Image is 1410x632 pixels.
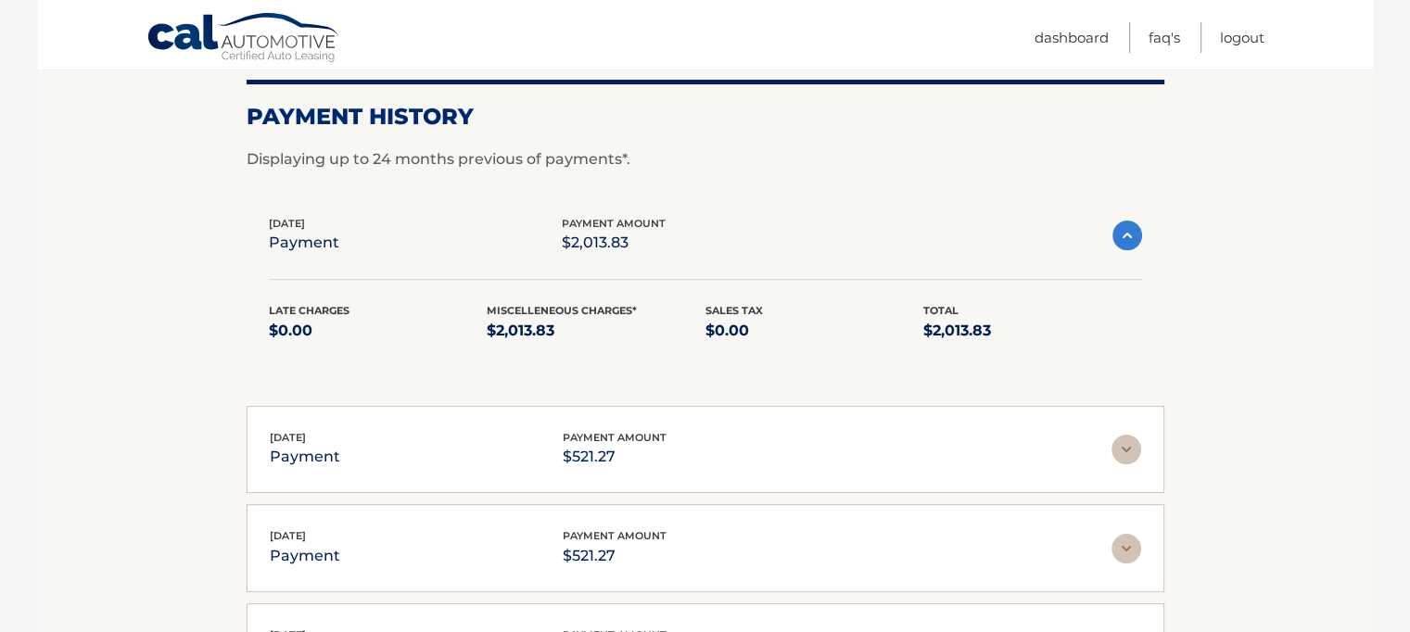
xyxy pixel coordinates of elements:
p: $521.27 [563,543,667,569]
p: $521.27 [563,444,667,470]
a: Dashboard [1035,22,1109,53]
span: [DATE] [269,217,305,230]
span: [DATE] [270,431,306,444]
span: Miscelleneous Charges* [487,304,637,317]
span: Late Charges [269,304,349,317]
a: Logout [1220,22,1264,53]
p: $2,013.83 [923,318,1142,344]
p: $0.00 [705,318,924,344]
p: $2,013.83 [487,318,705,344]
span: Total [923,304,959,317]
p: Displaying up to 24 months previous of payments*. [247,148,1164,171]
span: [DATE] [270,529,306,542]
img: accordion-rest.svg [1111,534,1141,563]
p: $2,013.83 [562,230,666,256]
img: accordion-rest.svg [1111,435,1141,464]
span: payment amount [563,431,667,444]
span: payment amount [563,529,667,542]
img: accordion-active.svg [1112,221,1142,250]
span: Sales Tax [705,304,763,317]
p: $0.00 [269,318,488,344]
h2: Payment History [247,103,1164,131]
a: FAQ's [1149,22,1180,53]
p: payment [269,230,339,256]
span: payment amount [562,217,666,230]
p: payment [270,444,340,470]
p: payment [270,543,340,569]
a: Cal Automotive [146,12,341,66]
